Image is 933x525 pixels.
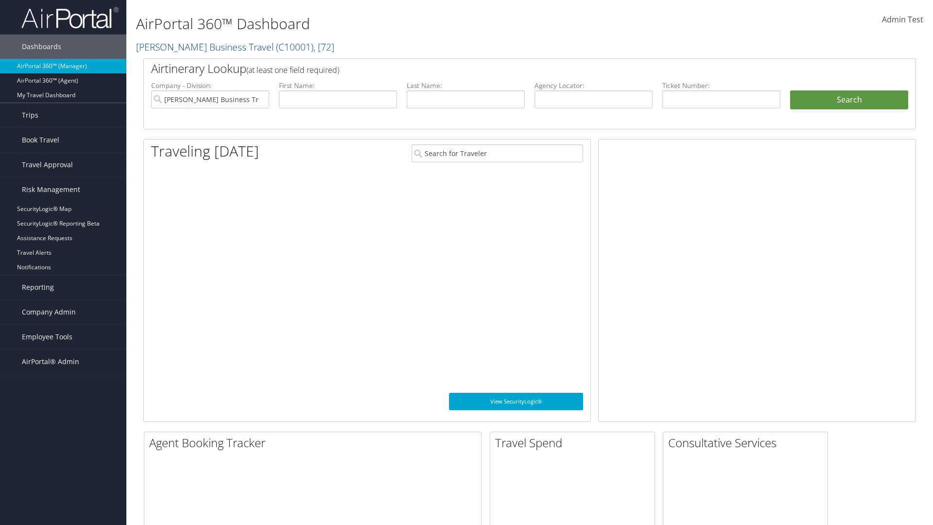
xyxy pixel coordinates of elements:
h2: Travel Spend [495,435,655,451]
input: Search for Traveler [412,144,583,162]
h2: Consultative Services [668,435,828,451]
span: Admin Test [882,14,923,25]
span: Reporting [22,275,54,299]
span: Travel Approval [22,153,73,177]
span: Dashboards [22,35,61,59]
label: Last Name: [407,81,525,90]
span: Employee Tools [22,325,72,349]
span: , [ 72 ] [313,40,334,53]
h2: Airtinerary Lookup [151,60,844,77]
label: Company - Division: [151,81,269,90]
h1: Traveling [DATE] [151,141,259,161]
span: Book Travel [22,128,59,152]
label: Agency Locator: [535,81,653,90]
a: View SecurityLogic® [449,393,583,410]
img: airportal-logo.png [21,6,119,29]
a: [PERSON_NAME] Business Travel [136,40,334,53]
h2: Agent Booking Tracker [149,435,481,451]
label: Ticket Number: [662,81,780,90]
span: AirPortal® Admin [22,350,79,374]
h1: AirPortal 360™ Dashboard [136,14,661,34]
span: ( C10001 ) [276,40,313,53]
button: Search [790,90,908,110]
span: Risk Management [22,177,80,202]
span: Trips [22,103,38,127]
label: First Name: [279,81,397,90]
span: (at least one field required) [246,65,339,75]
span: Company Admin [22,300,76,324]
a: Admin Test [882,5,923,35]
